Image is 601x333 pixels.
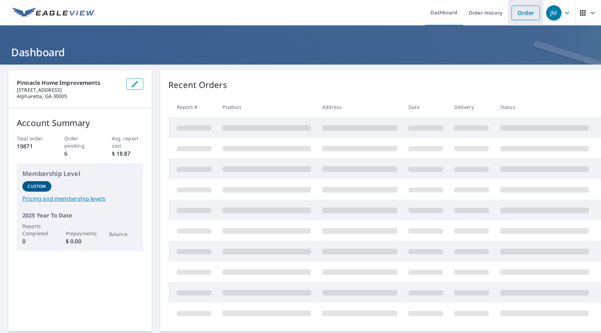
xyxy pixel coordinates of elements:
[28,183,46,190] p: Custom
[22,194,138,203] a: Pricing and membership levels
[112,149,144,158] p: $ 18.87
[22,222,51,237] p: Reports Completed
[546,5,562,21] div: JM
[17,87,121,93] p: [STREET_ADDRESS]
[512,6,540,20] a: Order
[168,79,227,91] p: Recent Orders
[22,169,138,178] p: Membership Level
[17,117,143,129] p: Account Summary
[112,135,144,149] p: Avg. report cost
[66,237,95,245] p: $ 0.00
[8,45,593,59] h1: Dashboard
[495,97,594,117] th: Status
[17,135,49,142] p: Total order
[317,97,403,117] th: Address
[217,97,317,117] th: Product
[17,142,49,150] p: 19871
[64,135,96,149] p: Order pending
[13,8,95,18] img: EV Logo
[17,93,121,99] p: Alpharetta, GA 30005
[168,97,217,117] th: Report #
[403,97,449,117] th: Date
[22,237,51,245] p: 0
[22,211,138,220] p: 2025 Year To Date
[449,97,494,117] th: Delivery
[64,149,96,158] p: 6
[66,230,95,237] p: Prepayments
[109,230,138,238] p: Balance
[17,79,121,87] p: Pinnacle Home Improvements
